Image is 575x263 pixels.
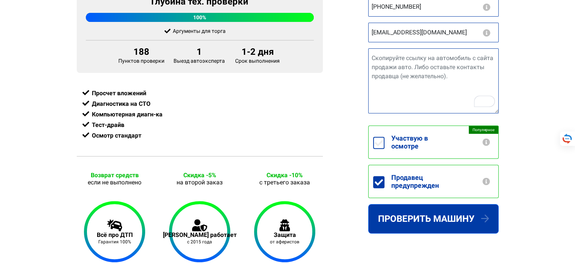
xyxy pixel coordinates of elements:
button: Сообщите продавцу что машину приедет проверить независимый эксперт Test Driver. Осмотр без СТО в ... [482,178,491,185]
div: на второй заказ [162,179,238,186]
div: Защита [270,231,299,238]
div: Осмотр стандарт [82,130,317,141]
button: Сервис Test Driver создан в первую очередь для того, чтобы клиент получил 100% информации про маш... [482,138,491,146]
div: Всё про ДТП [97,231,133,238]
div: 188 [118,46,164,57]
button: Никаких СМС и Viber рассылок. Связь с экспертом либо экстренные вопросы. [482,3,491,11]
button: Проверить машину [368,204,499,234]
div: Возврат средств [77,172,153,179]
label: Участвую в осмотре [384,126,498,158]
div: Гарантия 100% [97,239,133,244]
textarea: To enrich screen reader interactions, please activate Accessibility in Grammarly extension settings [368,48,499,113]
div: Компьютерная диагн-ка [82,109,317,120]
div: Выезд автоэксперта [169,46,229,64]
div: Диагностика на СТО [82,99,317,109]
div: 1-2 дня [234,46,281,57]
label: Продавец предупрежден [384,165,498,198]
div: от аферистов [270,239,299,244]
div: 1 [174,46,225,57]
div: Срок выполнения [229,46,286,64]
div: Тест-драйв [82,120,317,130]
input: Email [368,23,499,42]
img: Сервис работает [192,219,207,231]
div: с 2015 года [163,239,237,244]
div: [PERSON_NAME] работает [163,231,237,238]
div: Аргументы для торга [164,28,235,34]
div: Скидка -5% [162,172,238,179]
img: Защита [279,219,290,231]
div: Скидка -10% [247,172,323,179]
div: если не выполнено [77,179,153,186]
img: Всё про ДТП [107,219,122,231]
button: Никакого спама, на электронную почту приходит отчет. [482,29,491,37]
div: Пунктов проверки [114,46,169,64]
div: Просчет вложений [82,88,317,99]
div: 100% [86,13,314,22]
div: с третьего заказа [247,179,323,186]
